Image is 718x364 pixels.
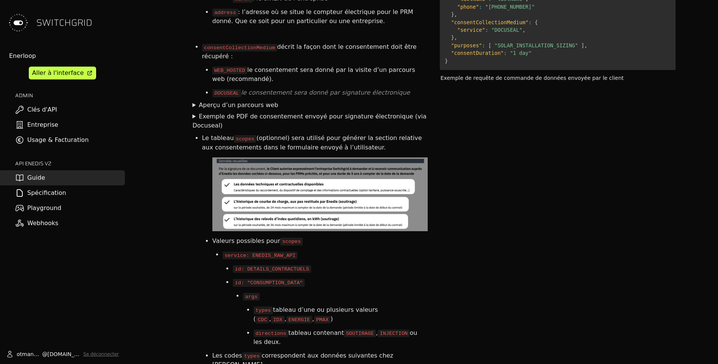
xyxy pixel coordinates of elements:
[344,330,376,337] code: SOUTIRAGE
[454,34,457,40] span: ,
[280,238,303,245] code: scopes
[451,42,482,48] span: "purposes"
[202,131,428,154] li: Le tableau (optionnel) sera utilisé pour générer la section relative aux consentements dans le fo...
[528,19,531,25] span: :
[445,58,448,64] span: }
[584,42,587,48] span: ,
[287,316,312,324] code: ENERGIE
[494,42,578,48] span: "SOLAR_INSTALLATION_SIZING"
[223,252,298,259] code: service: ENEDIS_RAW_API
[9,51,125,61] div: Enerloop
[510,50,531,56] span: "1 day"
[202,44,277,51] code: consentCollectionMedium
[256,316,269,324] code: CDC
[254,303,428,326] li: tableau d’une ou plusieurs valeurs ( , , , )
[454,11,457,17] span: ,
[451,50,504,56] span: "consentDuration"
[234,135,257,143] code: scopes
[212,5,428,28] li: : l’adresse où se situe le compteur électrique pour le PRM donné. Que ce soit pour un particulier...
[254,326,428,349] li: tableau contenant , ou les deux.
[451,34,454,40] span: }
[314,316,331,324] code: PMAX
[212,234,428,248] li: Valeurs possibles pour
[192,101,427,110] summary: Aperçu d’un parcours web
[504,50,507,56] span: :
[233,279,305,286] code: id: "CONSUMPTION_DATA"
[457,4,479,10] span: "phone"
[485,4,535,10] span: "[PHONE_NUMBER]"
[479,4,482,10] span: :
[212,157,428,231] img: notion image
[451,19,529,25] span: "consentCollectionMedium"
[241,89,410,96] span: le consentement sera donné par signature électronique
[202,40,428,63] li: décrit la façon dont le consentement doit être récupéré :
[271,316,284,324] code: IDX
[29,67,96,79] a: Aller à l'interface
[212,63,428,86] li: le consentement sera donné par la visite d’un parcours web (recommandé).
[457,27,485,33] span: "service"
[233,265,311,273] code: id: DETAILS_CONTRACTUELS
[32,68,84,78] div: Aller à l'interface
[482,42,485,48] span: :
[6,11,30,35] img: Switchgrid Logo
[491,27,522,33] span: "DOCUSEAL"
[212,89,241,97] code: DOCUSEAL
[522,27,525,33] span: ,
[451,11,454,17] span: }
[15,160,125,167] h2: API ENEDIS v2
[243,293,260,300] code: args
[535,19,538,25] span: {
[212,9,238,16] code: address
[254,330,288,337] code: directions
[212,67,247,74] code: WEB_HOSTED
[42,350,47,358] span: @
[17,350,42,358] span: otmane.sajid
[254,306,273,314] code: types
[440,72,676,84] figcaption: Exemple de requête de commande de données envoyée par le client
[488,42,491,48] span: [
[47,350,80,358] span: [DOMAIN_NAME]
[15,92,125,99] h2: ADMIN
[242,352,262,360] code: types
[378,330,410,337] code: INJECTION
[36,17,92,29] span: SWITCHGRID
[83,351,119,357] button: Se déconnecter
[581,42,584,48] span: ]
[485,27,488,33] span: :
[192,112,427,130] summary: Exemple de PDF de consentement envoyé pour signature électronique (via Docuseal)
